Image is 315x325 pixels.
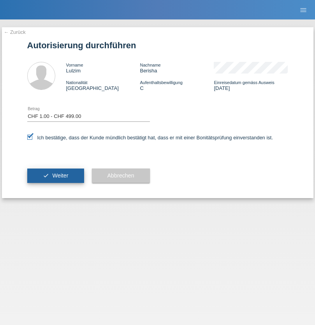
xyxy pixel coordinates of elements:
[140,79,214,91] div: C
[92,169,150,183] button: Abbrechen
[299,6,307,14] i: menu
[296,7,311,12] a: menu
[66,79,140,91] div: [GEOGRAPHIC_DATA]
[27,169,84,183] button: check Weiter
[214,80,274,85] span: Einreisedatum gemäss Ausweis
[66,63,83,67] span: Vorname
[27,40,288,50] h1: Autorisierung durchführen
[43,172,49,179] i: check
[66,62,140,74] div: Lulzim
[140,63,160,67] span: Nachname
[214,79,288,91] div: [DATE]
[107,172,134,179] span: Abbrechen
[140,62,214,74] div: Berisha
[4,29,26,35] a: ← Zurück
[66,80,88,85] span: Nationalität
[140,80,182,85] span: Aufenthaltsbewilligung
[27,135,273,141] label: Ich bestätige, dass der Kunde mündlich bestätigt hat, dass er mit einer Bonitätsprüfung einversta...
[52,172,68,179] span: Weiter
